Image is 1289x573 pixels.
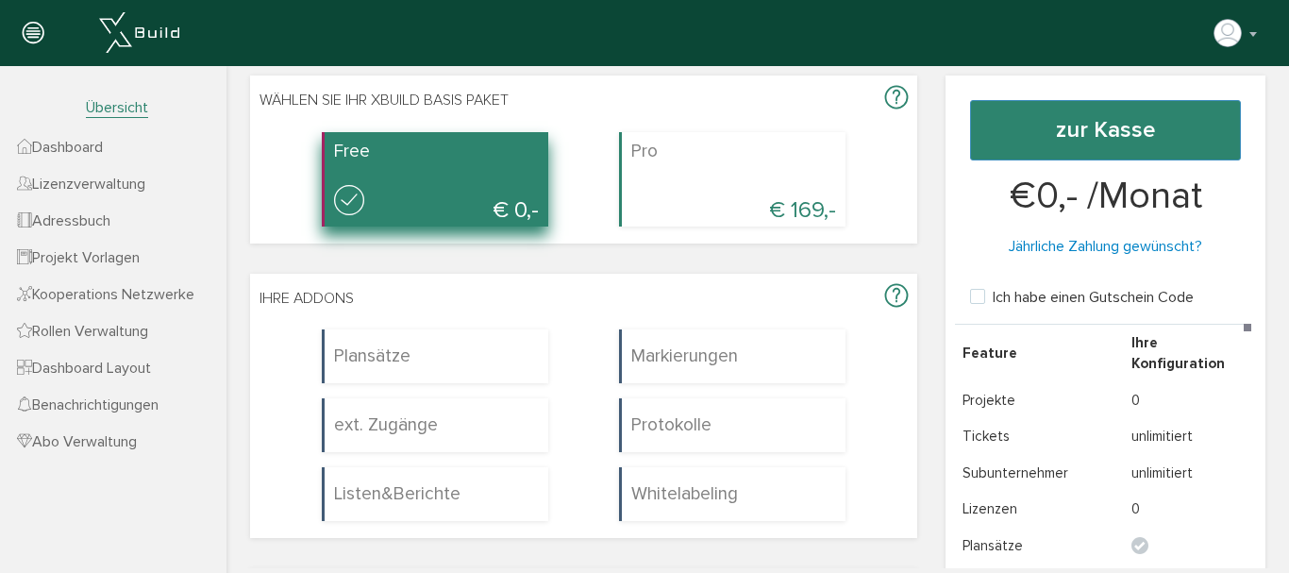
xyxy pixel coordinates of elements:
[17,322,148,341] span: Rollen Verwaltung
[955,491,1124,528] td: Lizenzen
[259,283,354,314] span: Ihre Addons
[970,236,1241,257] p: Jährliche Zahlung gewünscht?
[970,289,1194,306] label: Ich habe einen Gutschein Code
[1124,418,1251,455] td: unlimitiert
[17,211,110,230] span: Adressbuch
[259,85,509,116] span: Wählen Sie Ihr XBuild Basis Paket
[1124,491,1251,528] td: 0
[631,142,836,161] h4: Pro
[631,339,836,374] h4: Markierungen
[17,138,103,157] span: Dashboard
[1124,382,1251,419] td: 0
[1124,324,1251,382] th: Ihre Konfiguration
[334,142,539,161] h4: Free
[17,175,145,194] span: Lizenzverwaltung
[17,396,159,414] span: Benachrichtigungen
[17,359,151,378] span: Dashboard Layout
[631,477,836,512] h4: Whitelabeling
[955,418,1124,455] td: Tickets
[334,339,539,374] h4: Plansätze
[769,194,836,227] span: € 169,-
[1124,455,1251,492] td: unlimitiert
[99,12,179,53] img: xBuild_Logo_Horizontal_White.png
[631,408,836,443] h4: Protokolle
[955,324,1124,382] th: Feature
[86,98,148,118] span: Übersicht
[334,408,539,443] h4: ext. Zugänge
[17,248,140,267] span: Projekt Vorlagen
[970,176,1241,217] h1: € ,- /Monat
[1036,173,1058,219] span: 0
[955,455,1124,492] td: Subunternehmer
[970,100,1241,160] button: zur Kasse
[955,528,1124,565] td: Plansätze
[493,194,539,227] span: € 0,-
[17,285,194,304] span: Kooperations Netzwerke
[955,382,1124,419] td: Projekte
[17,432,137,451] span: Abo Verwaltung
[334,477,539,512] h4: Listen&Berichte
